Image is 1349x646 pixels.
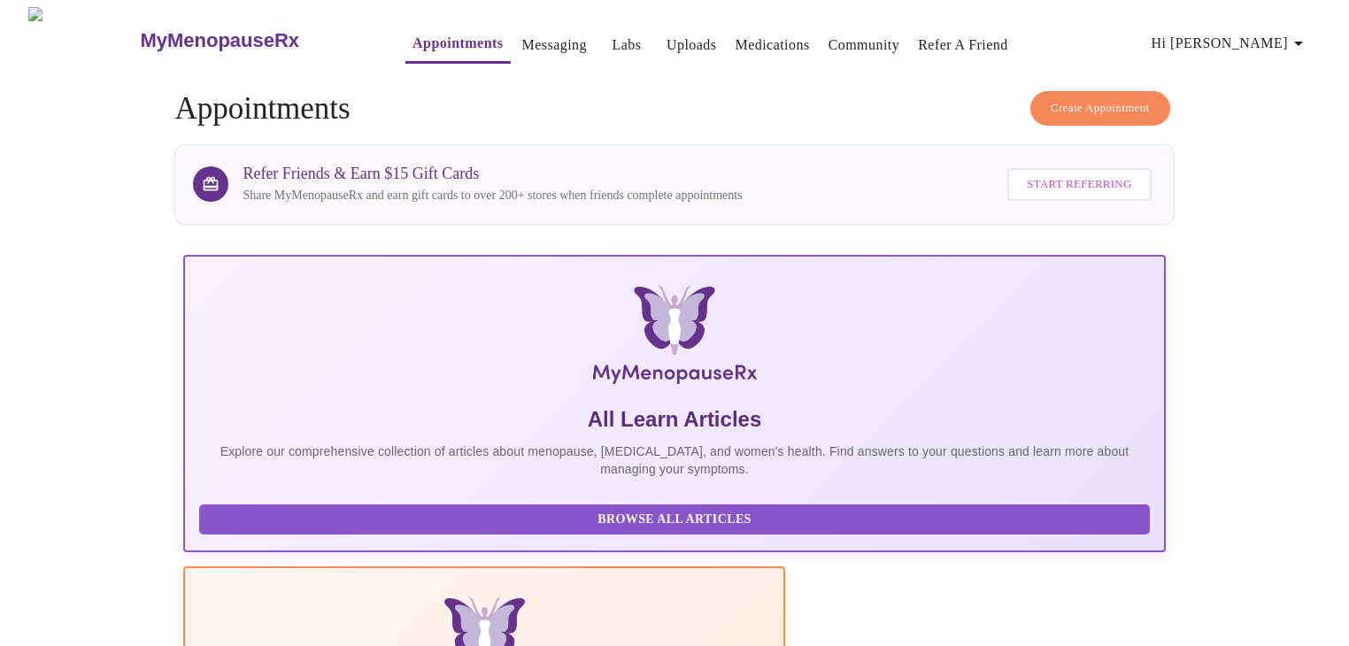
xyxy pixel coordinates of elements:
[1152,31,1309,56] span: Hi [PERSON_NAME]
[728,27,817,63] button: Medications
[405,26,510,64] button: Appointments
[199,504,1149,535] button: Browse All Articles
[598,27,655,63] button: Labs
[243,165,742,183] h3: Refer Friends & Earn $15 Gift Cards
[918,33,1008,58] a: Refer a Friend
[217,509,1131,531] span: Browse All Articles
[174,91,1174,127] h4: Appointments
[138,10,370,72] a: MyMenopauseRx
[140,29,299,52] h3: MyMenopauseRx
[613,33,642,58] a: Labs
[911,27,1015,63] button: Refer a Friend
[667,33,717,58] a: Uploads
[1145,26,1316,61] button: Hi [PERSON_NAME]
[1007,168,1151,201] button: Start Referring
[1030,91,1170,126] button: Create Appointment
[522,33,587,58] a: Messaging
[1051,98,1150,119] span: Create Appointment
[821,27,907,63] button: Community
[199,405,1149,434] h5: All Learn Articles
[1027,174,1131,195] span: Start Referring
[243,187,742,204] p: Share MyMenopauseRx and earn gift cards to over 200+ stores when friends complete appointments
[736,33,810,58] a: Medications
[199,442,1149,478] p: Explore our comprehensive collection of articles about menopause, [MEDICAL_DATA], and women's hea...
[1003,159,1155,210] a: Start Referring
[659,27,724,63] button: Uploads
[28,7,138,73] img: MyMenopauseRx Logo
[515,27,594,63] button: Messaging
[412,31,503,56] a: Appointments
[199,511,1153,526] a: Browse All Articles
[347,285,1002,391] img: MyMenopauseRx Logo
[829,33,900,58] a: Community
